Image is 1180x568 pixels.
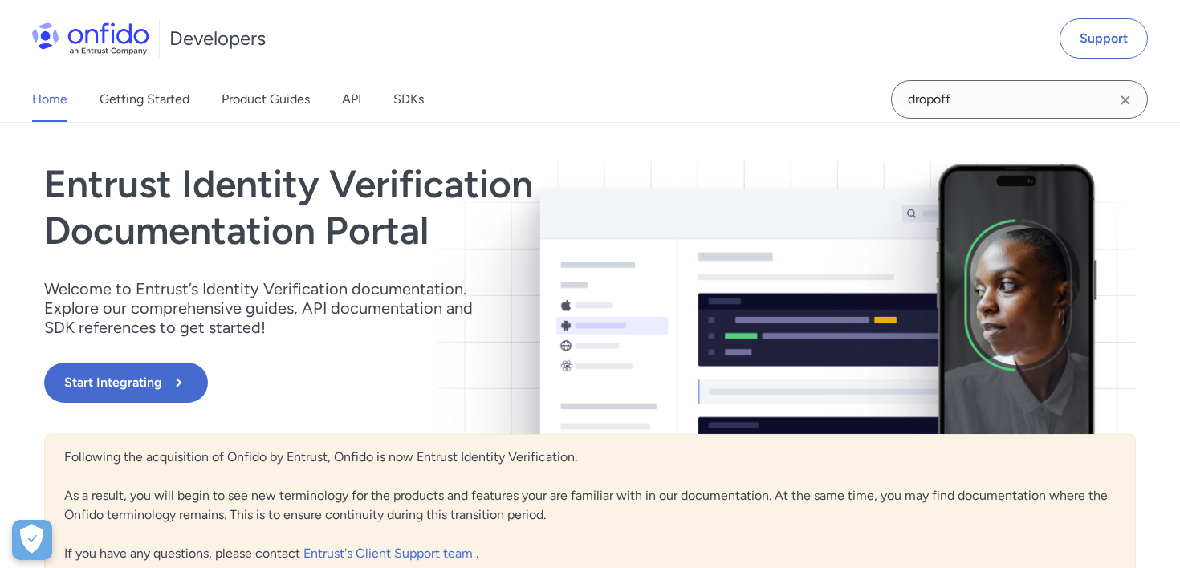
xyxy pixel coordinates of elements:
a: SDKs [393,77,424,122]
svg: Clear search field button [1116,91,1135,110]
a: Entrust's Client Support team [303,546,476,561]
button: Start Integrating [44,363,208,403]
a: API [342,77,361,122]
a: Start Integrating [44,363,808,403]
input: Onfido search input field [891,80,1148,119]
div: Cookie Preferences [12,520,52,560]
a: Support [1060,18,1148,59]
a: Product Guides [222,77,310,122]
h1: Entrust Identity Verification Documentation Portal [44,161,808,254]
h1: Developers [169,26,266,51]
button: Open Preferences [12,520,52,560]
p: Welcome to Entrust’s Identity Verification documentation. Explore our comprehensive guides, API d... [44,279,494,337]
img: Onfido Logo [32,22,149,55]
a: Home [32,77,67,122]
a: Getting Started [100,77,189,122]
